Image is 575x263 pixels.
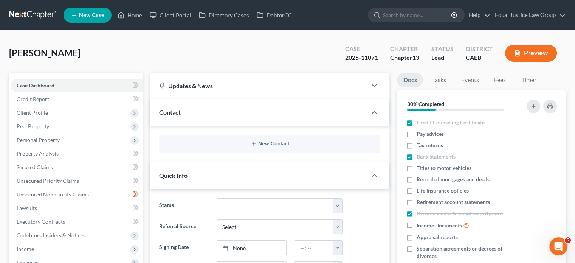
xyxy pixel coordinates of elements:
[17,96,49,102] span: Credit Report
[11,188,143,201] a: Unsecured Nonpriority Claims
[515,73,542,87] a: Timer
[195,8,253,22] a: Directory Cases
[417,187,469,195] span: Life insurance policies
[217,241,287,255] a: None
[155,219,212,235] label: Referral Source
[17,164,53,170] span: Secured Claims
[417,222,462,229] span: Income Documents
[79,12,104,18] span: New Case
[383,8,452,22] input: Search by name...
[397,73,423,87] a: Docs
[17,246,34,252] span: Income
[17,150,59,157] span: Property Analysis
[417,176,490,183] span: Recorded mortgages and deeds
[253,8,296,22] a: DebtorCC
[390,53,419,62] div: Chapter
[417,153,456,160] span: Bank statements
[345,53,378,62] div: 2025-11071
[455,73,485,87] a: Events
[17,205,37,211] span: Lawsuits
[417,119,484,126] span: Credit Counseling Certificate
[11,174,143,188] a: Unsecured Priority Claims
[390,45,419,53] div: Chapter
[11,92,143,106] a: Credit Report
[491,8,566,22] a: Equal Justice Law Group
[17,177,79,184] span: Unsecured Priority Claims
[114,8,146,22] a: Home
[345,45,378,53] div: Case
[9,47,81,58] span: [PERSON_NAME]
[11,160,143,174] a: Secured Claims
[17,123,49,129] span: Real Property
[11,147,143,160] a: Property Analysis
[407,101,444,107] strong: 30% Completed
[417,130,444,138] span: Pay advices
[565,237,571,243] span: 5
[17,232,85,238] span: Codebtors Insiders & Notices
[159,82,358,90] div: Updates & News
[505,45,557,62] button: Preview
[11,79,143,92] a: Case Dashboard
[466,53,493,62] div: CAEB
[165,141,374,147] button: New Contact
[159,172,188,179] span: Quick Info
[17,218,65,225] span: Executory Contracts
[431,45,454,53] div: Status
[466,45,493,53] div: District
[417,233,458,241] span: Appraisal reports
[155,240,212,255] label: Signing Date
[11,201,143,215] a: Lawsuits
[417,245,517,260] span: Separation agreements or decrees of divorces
[417,198,490,206] span: Retirement account statements
[17,191,89,198] span: Unsecured Nonpriority Claims
[17,137,60,143] span: Personal Property
[294,241,334,255] input: -- : --
[417,164,471,172] span: Titles to motor vehicles
[488,73,512,87] a: Fees
[417,142,443,149] span: Tax returns
[417,210,503,217] span: Drivers license & social security card
[465,8,490,22] a: Help
[431,53,454,62] div: Lead
[426,73,452,87] a: Tasks
[11,215,143,229] a: Executory Contracts
[412,54,419,61] span: 13
[155,198,212,213] label: Status
[17,109,48,116] span: Client Profile
[146,8,195,22] a: Client Portal
[159,109,181,116] span: Contact
[17,82,54,89] span: Case Dashboard
[549,237,567,255] iframe: Intercom live chat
